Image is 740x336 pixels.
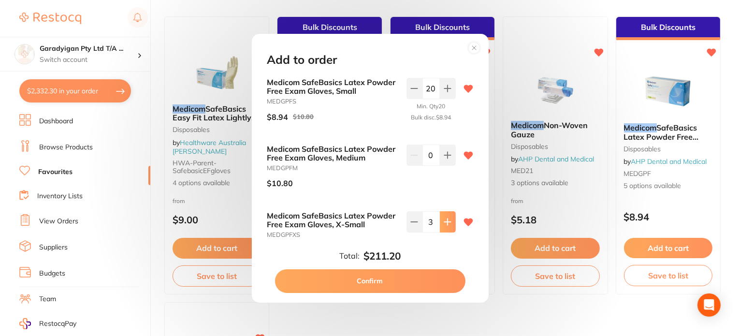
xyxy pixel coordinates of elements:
b: Medicom SafeBasics Latex Powder Free Exam Gloves, Medium [267,145,399,162]
b: Medicom SafeBasics Latex Powder Free Exam Gloves, Small [267,78,399,96]
b: $211.20 [363,250,401,262]
small: MEDGPFXS [267,231,399,238]
label: Total: [339,251,360,260]
div: Open Intercom Messenger [697,293,721,317]
small: MEDGPFS [267,98,399,105]
small: MEDGPFM [267,164,399,172]
button: Confirm [275,269,465,292]
p: $8.94 [267,113,289,121]
small: Bulk disc. $8.94 [411,114,451,121]
p: $10.80 [267,179,293,188]
b: Medicom SafeBasics Latex Powder Free Exam Gloves, X-Small [267,211,399,229]
small: Min. Qty 20 [417,103,445,110]
h2: Add to order [267,53,337,67]
small: $10.80 [293,113,314,120]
